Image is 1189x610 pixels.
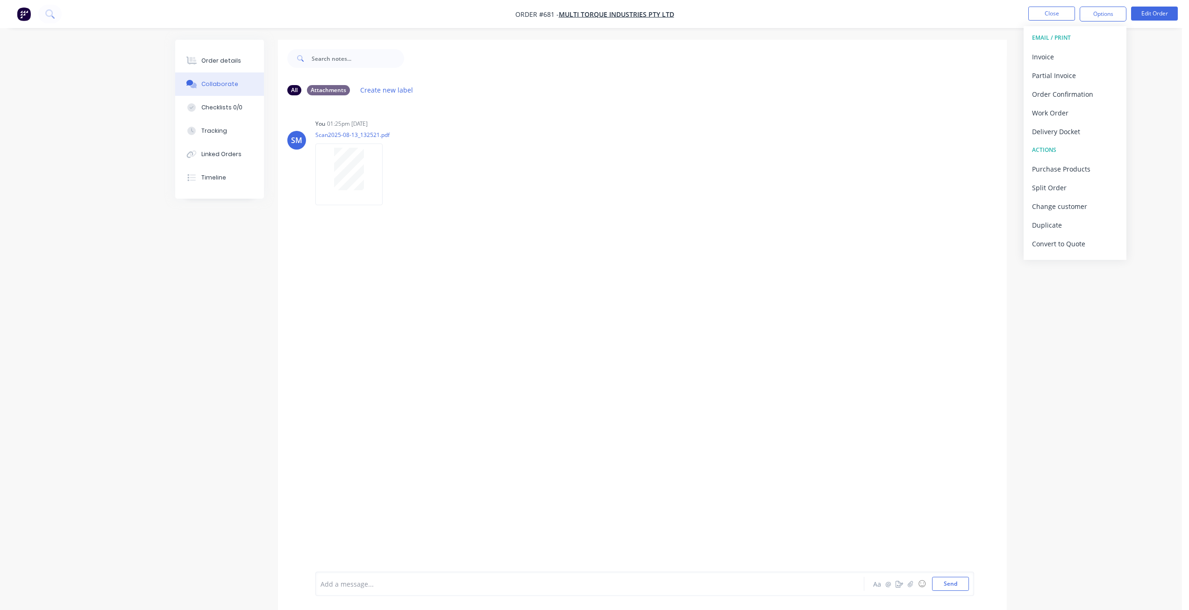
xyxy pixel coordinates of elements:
[201,150,242,158] div: Linked Orders
[201,127,227,135] div: Tracking
[327,120,368,128] div: 01:25pm [DATE]
[1131,7,1178,21] button: Edit Order
[175,143,264,166] button: Linked Orders
[1032,237,1118,251] div: Convert to Quote
[307,85,350,95] div: Attachments
[17,7,31,21] img: Factory
[916,578,927,589] button: ☺
[559,10,674,19] a: Multi Torque Industries Pty Ltd
[1080,7,1126,22] button: Options
[201,57,241,65] div: Order details
[315,131,392,139] p: Scan2025-08-13_132521.pdf
[1032,181,1118,194] div: Split Order
[1024,234,1126,253] button: Convert to Quote
[871,578,883,589] button: Aa
[1032,218,1118,232] div: Duplicate
[1032,87,1118,101] div: Order Confirmation
[1024,85,1126,103] button: Order Confirmation
[291,135,302,146] div: SM
[883,578,894,589] button: @
[312,49,404,68] input: Search notes...
[287,85,301,95] div: All
[201,80,238,88] div: Collaborate
[175,166,264,189] button: Timeline
[1032,69,1118,82] div: Partial Invoice
[1032,256,1118,269] div: Archive
[1024,253,1126,272] button: Archive
[1024,122,1126,141] button: Delivery Docket
[515,10,559,19] span: Order #681 -
[1032,125,1118,138] div: Delivery Docket
[175,119,264,143] button: Tracking
[1032,106,1118,120] div: Work Order
[1032,200,1118,213] div: Change customer
[356,84,418,96] button: Create new label
[1024,141,1126,159] button: ACTIONS
[201,103,242,112] div: Checklists 0/0
[932,577,969,591] button: Send
[315,120,325,128] div: You
[201,173,226,182] div: Timeline
[1024,103,1126,122] button: Work Order
[1032,50,1118,64] div: Invoice
[1024,159,1126,178] button: Purchase Products
[1032,144,1118,156] div: ACTIONS
[1024,29,1126,47] button: EMAIL / PRINT
[175,49,264,72] button: Order details
[1032,32,1118,44] div: EMAIL / PRINT
[175,72,264,96] button: Collaborate
[1024,66,1126,85] button: Partial Invoice
[1024,47,1126,66] button: Invoice
[1024,215,1126,234] button: Duplicate
[1024,197,1126,215] button: Change customer
[1032,162,1118,176] div: Purchase Products
[1024,178,1126,197] button: Split Order
[175,96,264,119] button: Checklists 0/0
[1028,7,1075,21] button: Close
